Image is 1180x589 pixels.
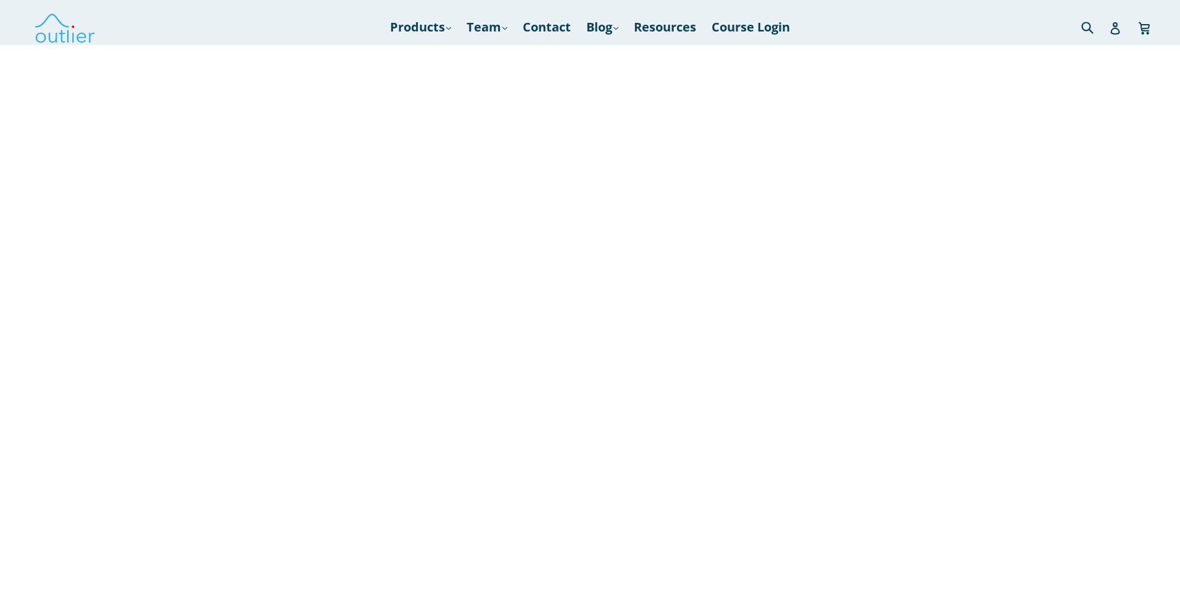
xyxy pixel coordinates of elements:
a: Course Login [705,16,796,38]
a: Resources [628,16,702,38]
a: Blog [580,16,625,38]
a: Team [460,16,513,38]
a: Contact [517,16,577,38]
a: Products [384,16,457,38]
input: Search [1078,14,1112,40]
img: Outlier Linguistics [34,9,96,45]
